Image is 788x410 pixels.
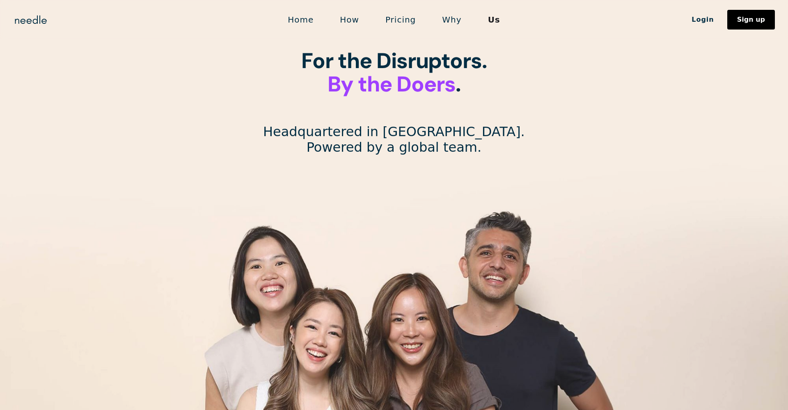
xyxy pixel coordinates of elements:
a: Pricing [372,11,429,28]
a: Why [429,11,474,28]
a: Us [475,11,513,28]
span: By the Doers [328,70,456,98]
p: Headquartered in [GEOGRAPHIC_DATA]. Powered by a global team. [263,124,525,155]
a: Sign up [727,10,775,30]
a: Home [275,11,327,28]
div: Sign up [737,16,765,23]
a: Login [678,13,727,27]
h1: For the Disruptors. ‍ . ‍ [301,49,487,120]
a: How [327,11,372,28]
